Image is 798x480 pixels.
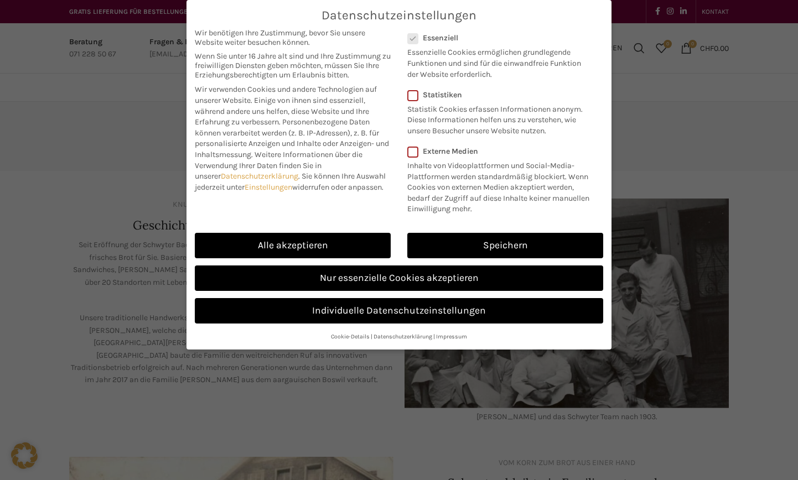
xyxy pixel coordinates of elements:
[407,43,589,80] p: Essenzielle Cookies ermöglichen grundlegende Funktionen und sind für die einwandfreie Funktion de...
[407,233,603,258] a: Speichern
[436,333,467,340] a: Impressum
[195,150,362,181] span: Weitere Informationen über die Verwendung Ihrer Daten finden Sie in unserer .
[195,28,391,47] span: Wir benötigen Ihre Zustimmung, bevor Sie unsere Website weiter besuchen können.
[322,8,476,23] span: Datenschutzeinstellungen
[407,90,589,100] label: Statistiken
[195,171,386,192] span: Sie können Ihre Auswahl jederzeit unter widerrufen oder anpassen.
[221,171,298,181] a: Datenschutzerklärung
[407,147,596,156] label: Externe Medien
[195,298,603,324] a: Individuelle Datenschutzeinstellungen
[407,100,589,137] p: Statistik Cookies erfassen Informationen anonym. Diese Informationen helfen uns zu verstehen, wie...
[245,182,292,192] a: Einstellungen
[331,333,370,340] a: Cookie-Details
[195,265,603,291] a: Nur essenzielle Cookies akzeptieren
[195,85,377,127] span: Wir verwenden Cookies und andere Technologien auf unserer Website. Einige von ihnen sind essenzie...
[374,333,432,340] a: Datenschutzerklärung
[407,33,589,43] label: Essenziell
[195,51,391,80] span: Wenn Sie unter 16 Jahre alt sind und Ihre Zustimmung zu freiwilligen Diensten geben möchten, müss...
[195,117,389,159] span: Personenbezogene Daten können verarbeitet werden (z. B. IP-Adressen), z. B. für personalisierte A...
[407,156,596,215] p: Inhalte von Videoplattformen und Social-Media-Plattformen werden standardmäßig blockiert. Wenn Co...
[195,233,391,258] a: Alle akzeptieren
